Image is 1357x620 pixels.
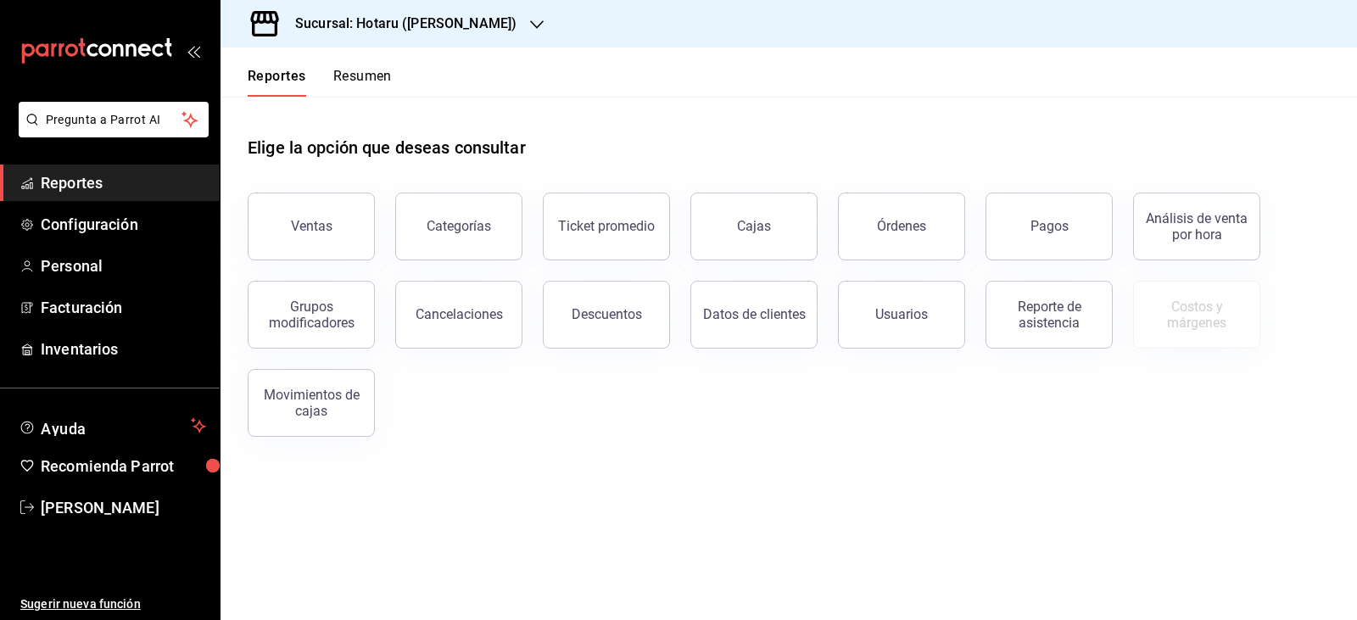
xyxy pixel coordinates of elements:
span: Facturación [41,296,206,319]
button: Categorías [395,193,522,260]
span: Recomienda Parrot [41,455,206,478]
div: Órdenes [877,218,926,234]
span: Reportes [41,171,206,194]
div: Ticket promedio [558,218,655,234]
button: Grupos modificadores [248,281,375,349]
button: Contrata inventarios para ver este reporte [1133,281,1260,349]
div: Descuentos [572,306,642,322]
span: Sugerir nueva función [20,595,206,613]
button: Datos de clientes [690,281,818,349]
div: Ventas [291,218,332,234]
span: Inventarios [41,338,206,360]
span: Personal [41,254,206,277]
button: Órdenes [838,193,965,260]
button: Cancelaciones [395,281,522,349]
button: open_drawer_menu [187,44,200,58]
span: Configuración [41,213,206,236]
div: Categorías [427,218,491,234]
div: navigation tabs [248,68,392,97]
div: Cajas [737,216,772,237]
button: Resumen [333,68,392,97]
a: Cajas [690,193,818,260]
button: Usuarios [838,281,965,349]
button: Análisis de venta por hora [1133,193,1260,260]
h3: Sucursal: Hotaru ([PERSON_NAME]) [282,14,517,34]
button: Reporte de asistencia [986,281,1113,349]
div: Grupos modificadores [259,299,364,331]
button: Movimientos de cajas [248,369,375,437]
div: Cancelaciones [416,306,503,322]
button: Ticket promedio [543,193,670,260]
div: Datos de clientes [703,306,806,322]
div: Usuarios [875,306,928,322]
div: Pagos [1030,218,1069,234]
button: Ventas [248,193,375,260]
div: Análisis de venta por hora [1144,210,1249,243]
button: Pagos [986,193,1113,260]
button: Pregunta a Parrot AI [19,102,209,137]
a: Pregunta a Parrot AI [12,123,209,141]
button: Descuentos [543,281,670,349]
span: [PERSON_NAME] [41,496,206,519]
div: Costos y márgenes [1144,299,1249,331]
button: Reportes [248,68,306,97]
span: Pregunta a Parrot AI [46,111,182,129]
h1: Elige la opción que deseas consultar [248,135,526,160]
div: Reporte de asistencia [997,299,1102,331]
span: Ayuda [41,416,184,436]
div: Movimientos de cajas [259,387,364,419]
